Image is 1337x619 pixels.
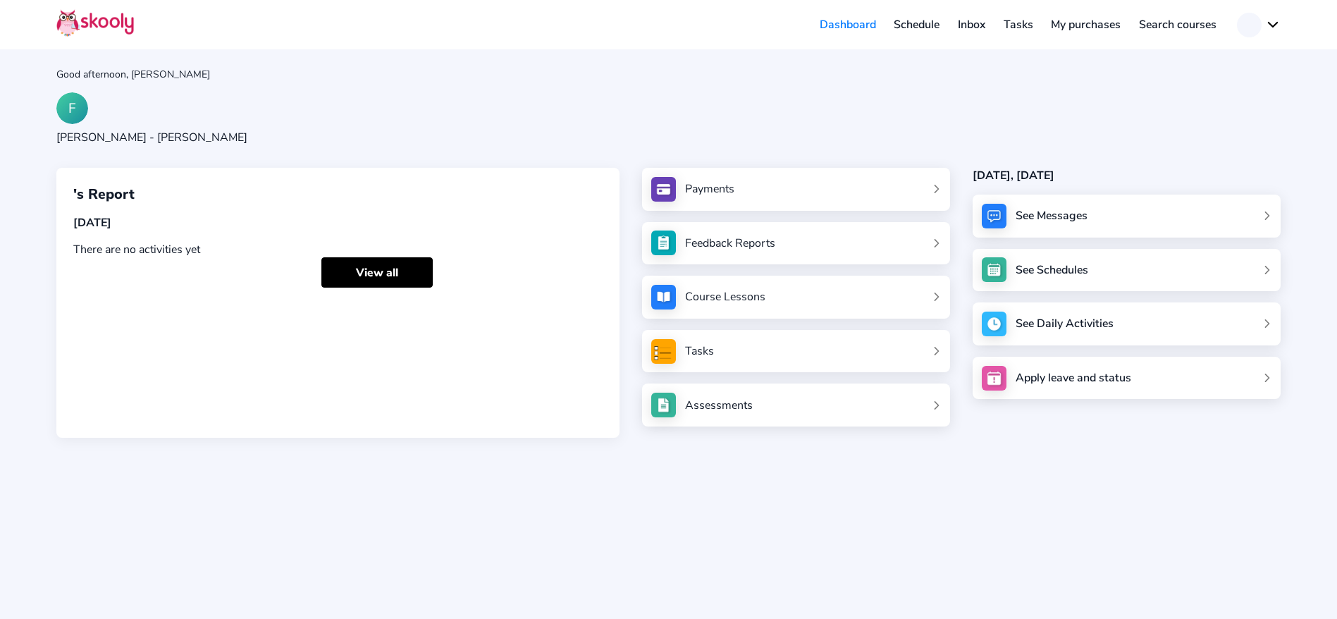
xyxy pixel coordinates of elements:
[973,302,1281,345] a: See Daily Activities
[982,312,1006,336] img: activity.jpg
[73,215,603,231] div: [DATE]
[56,92,88,124] div: F
[651,177,676,202] img: payments.jpg
[651,393,941,417] a: Assessments
[973,168,1281,183] div: [DATE], [DATE]
[651,285,941,309] a: Course Lessons
[982,257,1006,282] img: schedule.jpg
[56,68,1281,81] div: Good afternoon, [PERSON_NAME]
[1016,316,1114,331] div: See Daily Activities
[73,185,135,204] span: 's Report
[982,204,1006,228] img: messages.jpg
[1042,13,1130,36] a: My purchases
[973,357,1281,400] a: Apply leave and status
[651,285,676,309] img: courses.jpg
[73,242,603,257] div: There are no activities yet
[885,13,949,36] a: Schedule
[321,257,433,288] a: View all
[949,13,994,36] a: Inbox
[651,231,676,255] img: see_atten.jpg
[1016,370,1131,386] div: Apply leave and status
[651,231,941,255] a: Feedback Reports
[56,9,134,37] img: Skooly
[1130,13,1226,36] a: Search courses
[651,339,676,364] img: tasksForMpWeb.png
[651,177,941,202] a: Payments
[685,343,714,359] div: Tasks
[1016,208,1088,223] div: See Messages
[685,235,775,251] div: Feedback Reports
[685,398,753,413] div: Assessments
[1016,262,1088,278] div: See Schedules
[685,181,734,197] div: Payments
[982,366,1006,391] img: apply_leave.jpg
[994,13,1042,36] a: Tasks
[651,393,676,417] img: assessments.jpg
[685,289,765,305] div: Course Lessons
[811,13,885,36] a: Dashboard
[651,339,941,364] a: Tasks
[973,249,1281,292] a: See Schedules
[1237,13,1281,37] button: chevron down outline
[56,130,247,145] div: [PERSON_NAME] - [PERSON_NAME]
